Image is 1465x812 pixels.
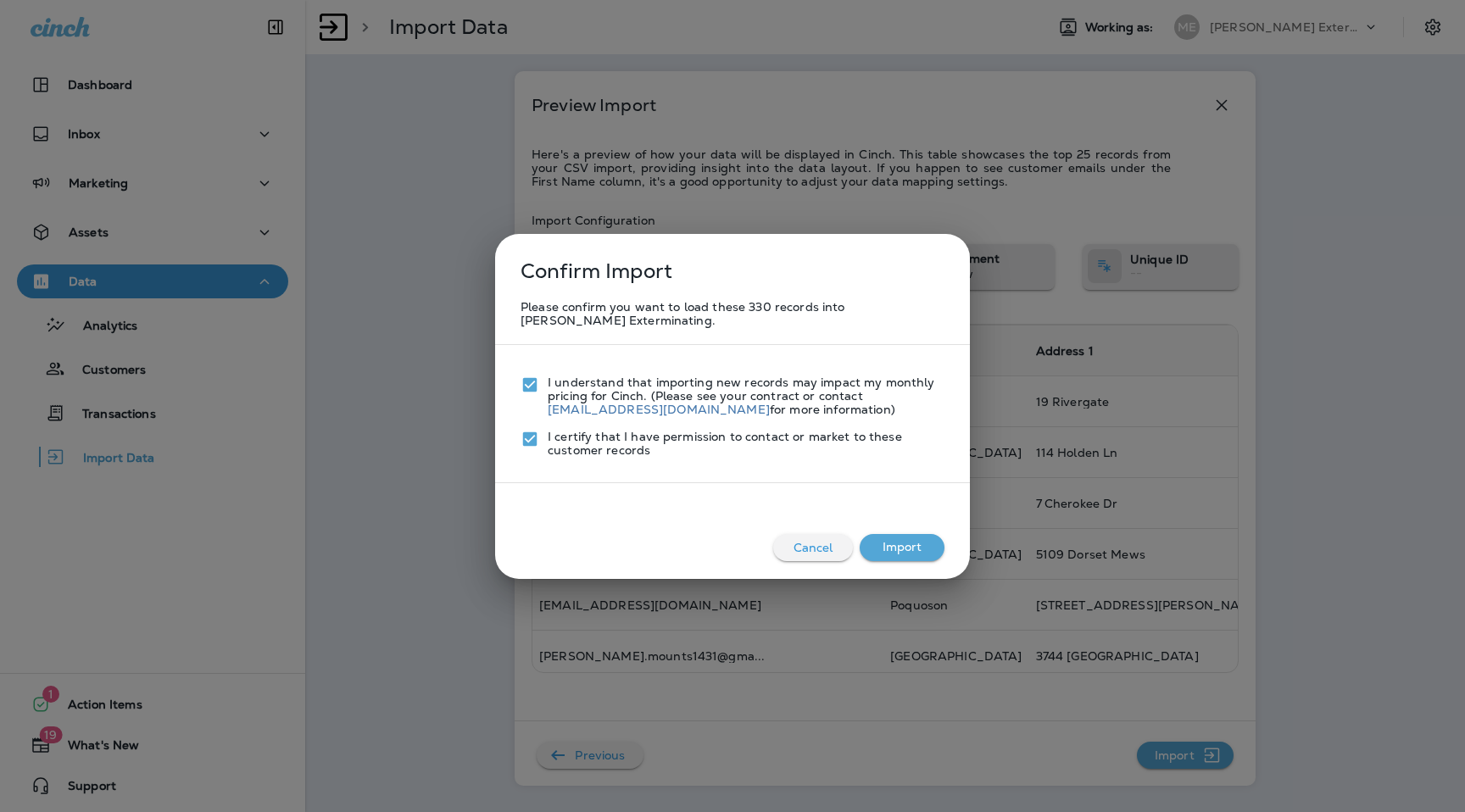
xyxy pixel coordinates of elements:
[548,430,944,457] p: I certify that I have permission to contact or market to these customer records
[548,375,944,416] p: I understand that importing new records may impact my monthly pricing for Cinch. (Please see your...
[521,300,944,327] p: Please confirm you want to load these 330 records into [PERSON_NAME] Exterminating.
[787,534,840,561] p: Cancel
[860,534,944,561] button: Import
[512,251,672,292] p: Confirm Import
[773,534,853,561] button: Cancel
[548,402,770,417] a: [EMAIL_ADDRESS][DOMAIN_NAME]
